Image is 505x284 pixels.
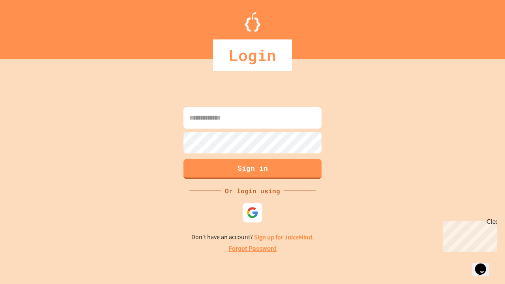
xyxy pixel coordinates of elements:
img: google-icon.svg [247,207,258,219]
div: Login [213,39,292,71]
a: Sign up for JuiceMind. [254,233,314,241]
div: Or login using [221,186,284,196]
div: Chat with us now!Close [3,3,54,50]
iframe: chat widget [472,252,497,276]
p: Don't have an account? [191,232,314,242]
a: Forgot Password [228,244,277,254]
button: Sign in [183,159,322,179]
iframe: chat widget [440,218,497,252]
img: Logo.svg [245,12,260,32]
